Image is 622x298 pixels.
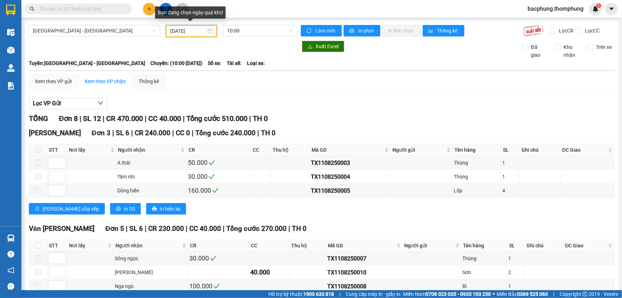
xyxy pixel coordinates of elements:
[327,254,401,263] div: TX1108250007
[307,28,313,34] span: sync
[288,224,290,233] span: |
[463,254,506,262] div: Thùng
[115,268,187,276] div: [PERSON_NAME]
[553,290,554,298] span: |
[454,173,500,181] div: Thùng
[561,43,582,59] span: Kho nhận
[223,224,225,233] span: |
[69,146,109,154] span: Nơi lấy
[112,129,114,137] span: |
[250,267,288,277] div: 40.000
[118,159,186,167] div: A thái
[214,283,220,289] span: check
[47,240,67,252] th: STT
[29,98,107,109] button: Lọc VP Gửi
[29,60,145,66] b: Tuyến: [GEOGRAPHIC_DATA] - [GEOGRAPHIC_DATA]
[339,290,340,298] span: |
[33,25,156,36] span: Hà Nội - Nghệ An
[84,77,126,85] div: Xem theo VP nhận
[249,240,290,252] th: CC
[39,5,123,13] input: Tìm tên, số ĐT hoặc mã đơn
[507,240,525,252] th: SL
[7,64,15,72] img: warehouse-icon
[126,224,128,233] span: |
[7,251,14,258] span: question-circle
[188,240,249,252] th: CR
[326,279,403,293] td: TX1108250008
[251,144,271,156] th: CC
[29,114,48,123] span: TỔNG
[6,5,15,15] img: logo-vxr
[35,206,40,212] span: sort-ascending
[189,253,248,263] div: 30.000
[565,242,607,249] span: ĐC Giao
[83,114,101,123] span: SL 12
[189,281,248,291] div: 100.000
[392,146,445,154] span: Người gửi
[454,187,500,195] div: Lốp
[328,242,395,249] span: Mã GD
[115,242,181,249] span: Người nhận
[311,186,389,195] div: TX1108250005
[189,224,221,233] span: CC 40.000
[437,27,459,35] span: Thống kê
[358,27,375,35] span: In phơi
[310,184,391,198] td: TX1108250005
[47,144,67,156] th: STT
[129,224,143,233] span: SL 6
[326,252,403,266] td: TX1108250007
[592,6,599,12] img: icon-new-feature
[382,25,421,36] button: In đơn chọn
[145,224,146,233] span: |
[312,146,383,154] span: Mã GD
[148,114,181,123] span: CC 40.000
[143,3,155,15] button: plus
[69,242,106,249] span: Nơi lấy
[268,290,334,298] span: Hỗ trợ kỹ thuật:
[608,6,615,12] span: caret-down
[150,59,202,67] span: Chuyến: (10:00 [DATE])
[118,187,186,195] div: Dũng hiền
[42,205,99,213] span: [PERSON_NAME] sắp xếp
[315,42,339,50] span: Xuất Excel
[596,3,601,8] sup: 1
[462,240,507,252] th: Tên hàng
[59,114,78,123] span: Đơn 8
[463,282,506,290] div: Bì
[145,114,146,123] span: |
[349,28,355,34] span: printer
[160,205,180,213] span: In biên lai
[326,266,403,279] td: TX1108250010
[7,29,15,36] img: warehouse-icon
[188,172,250,182] div: 30.000
[187,144,251,156] th: CR
[508,282,524,290] div: 1
[327,268,401,277] div: TX1108250010
[497,290,548,298] span: Miền Bắc
[508,268,524,276] div: 2
[188,186,250,196] div: 160.000
[301,25,342,36] button: syncLàm mới
[7,46,15,54] img: warehouse-icon
[405,242,454,249] span: Người gửi
[124,205,135,213] span: In DS
[33,99,61,108] span: Lọc VP Gửi
[520,144,560,156] th: Ghi chú
[605,3,618,15] button: caret-down
[227,25,293,36] span: 10:00
[302,41,344,52] button: downloadXuất Excel
[346,290,401,298] span: Cung cấp máy in - giấy in:
[30,6,35,11] span: search
[209,160,215,166] span: check
[508,254,524,262] div: 1
[308,44,313,50] span: download
[226,224,287,233] span: Tổng cước 270.000
[155,6,226,19] div: Bạn đang chọn ngày quá khứ
[152,206,157,212] span: printer
[210,255,216,262] span: check
[186,224,187,233] span: |
[525,240,563,252] th: Ghi chú
[135,129,170,137] span: CR 240.000
[106,114,143,123] span: CR 470.000
[517,291,548,297] strong: 0369 525 060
